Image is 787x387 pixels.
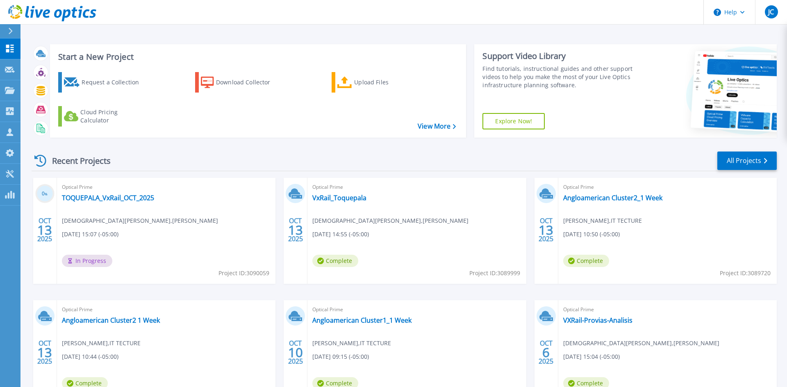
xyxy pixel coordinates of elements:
[37,337,52,367] div: OCT 2025
[58,72,150,93] a: Request a Collection
[62,230,118,239] span: [DATE] 15:07 (-05:00)
[768,9,774,15] span: JC
[539,226,553,233] span: 13
[563,316,632,324] a: VXRail-Provias-Analisis
[563,352,620,361] span: [DATE] 15:04 (-05:00)
[288,215,303,245] div: OCT 2025
[62,339,141,348] span: [PERSON_NAME] , IT TECTURE
[216,74,282,91] div: Download Collector
[45,192,48,196] span: %
[288,226,303,233] span: 13
[82,74,147,91] div: Request a Collection
[62,255,112,267] span: In Progress
[312,183,521,192] span: Optical Prime
[312,352,369,361] span: [DATE] 09:15 (-05:00)
[62,183,271,192] span: Optical Prime
[332,72,423,93] a: Upload Files
[312,216,469,225] span: [DEMOGRAPHIC_DATA][PERSON_NAME] , [PERSON_NAME]
[563,230,620,239] span: [DATE] 10:50 (-05:00)
[58,106,150,127] a: Cloud Pricing Calculator
[563,339,719,348] span: [DEMOGRAPHIC_DATA][PERSON_NAME] , [PERSON_NAME]
[538,337,554,367] div: OCT 2025
[538,215,554,245] div: OCT 2025
[312,305,521,314] span: Optical Prime
[32,151,122,171] div: Recent Projects
[312,194,366,202] a: VxRail_Toquepala
[37,349,52,356] span: 13
[312,255,358,267] span: Complete
[717,152,777,170] a: All Projects
[563,183,772,192] span: Optical Prime
[563,305,772,314] span: Optical Prime
[312,339,391,348] span: [PERSON_NAME] , IT TECTURE
[720,269,771,278] span: Project ID: 3089720
[37,226,52,233] span: 13
[418,122,456,130] a: View More
[195,72,287,93] a: Download Collector
[542,349,550,356] span: 6
[563,216,642,225] span: [PERSON_NAME] , IT TECTURE
[35,189,55,199] h3: 0
[80,108,146,124] div: Cloud Pricing Calculator
[62,216,218,225] span: [DEMOGRAPHIC_DATA][PERSON_NAME] , [PERSON_NAME]
[62,305,271,314] span: Optical Prime
[563,194,662,202] a: Angloamerican Cluster2_1 Week
[62,352,118,361] span: [DATE] 10:44 (-05:00)
[482,113,545,129] a: Explore Now!
[482,65,637,89] div: Find tutorials, instructional guides and other support videos to help you make the most of your L...
[288,349,303,356] span: 10
[469,269,520,278] span: Project ID: 3089999
[62,194,154,202] a: TOQUEPALA_VxRail_OCT_2025
[354,74,420,91] div: Upload Files
[312,316,412,324] a: Angloamerican Cluster1_1 Week
[482,51,637,61] div: Support Video Library
[563,255,609,267] span: Complete
[288,337,303,367] div: OCT 2025
[218,269,269,278] span: Project ID: 3090059
[62,316,160,324] a: Angloamerican Cluster2 1 Week
[37,215,52,245] div: OCT 2025
[312,230,369,239] span: [DATE] 14:55 (-05:00)
[58,52,456,61] h3: Start a New Project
